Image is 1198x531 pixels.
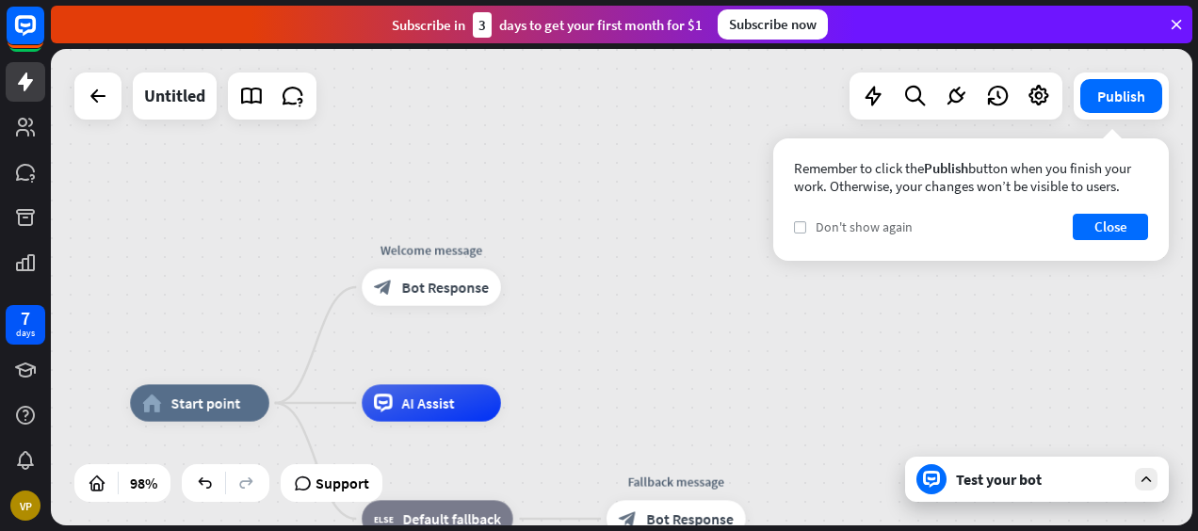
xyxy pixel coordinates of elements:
span: Start point [171,394,241,412]
span: Default fallback [402,509,500,528]
div: Untitled [144,72,205,120]
span: Publish [924,159,968,177]
div: Welcome message [348,241,514,260]
div: Subscribe in days to get your first month for $1 [392,12,703,38]
i: block_fallback [374,509,394,528]
div: Remember to click the button when you finish your work. Otherwise, your changes won’t be visible ... [794,159,1148,195]
div: 7 [21,310,30,327]
i: home_2 [142,394,162,412]
span: Don't show again [816,218,913,235]
div: VP [10,491,40,521]
span: Support [316,468,369,498]
span: Bot Response [646,509,733,528]
div: Fallback message [592,473,759,491]
button: Publish [1080,79,1162,113]
i: block_bot_response [619,509,638,528]
div: 3 [473,12,492,38]
span: Bot Response [402,278,489,297]
button: Open LiveChat chat widget [15,8,72,64]
div: 98% [124,468,163,498]
span: AI Assist [402,394,455,412]
div: days [16,327,35,340]
a: 7 days [6,305,45,345]
i: block_bot_response [374,278,393,297]
div: Test your bot [956,470,1125,489]
div: Subscribe now [718,9,828,40]
button: Close [1073,214,1148,240]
